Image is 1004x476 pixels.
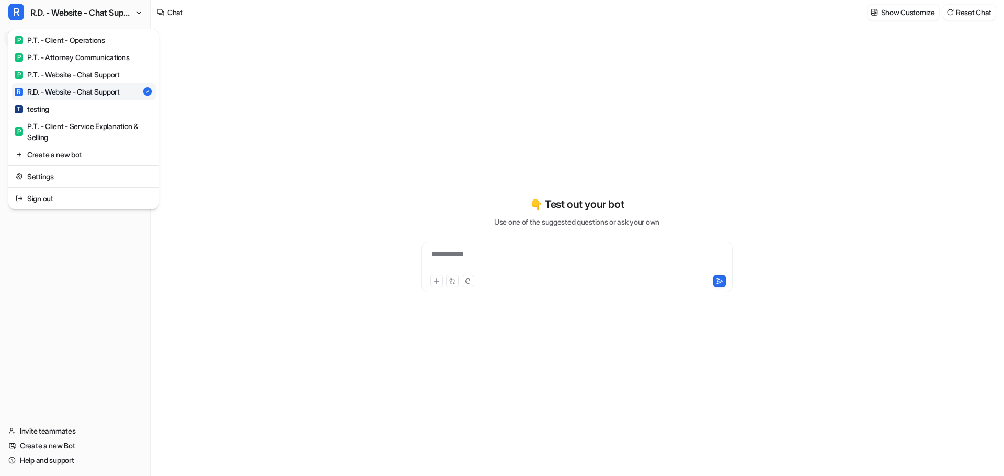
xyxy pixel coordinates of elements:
span: P [15,53,23,62]
img: reset [16,171,23,182]
span: R.D. - Website - Chat Support [30,5,133,20]
span: R [8,4,24,20]
a: Sign out [12,190,156,207]
a: Create a new bot [12,146,156,163]
div: RR.D. - Website - Chat Support [8,29,159,209]
div: P.T. - Client - Service Explanation & Selling [15,121,153,143]
a: Settings [12,168,156,185]
img: reset [16,149,23,160]
div: P.T. - Client - Operations [15,34,105,45]
span: T [15,105,23,113]
div: testing [15,103,49,114]
span: P [15,71,23,79]
span: P [15,36,23,44]
span: P [15,127,23,136]
div: P.T. - Attorney Communications [15,52,130,63]
div: R.D. - Website - Chat Support [15,86,120,97]
span: R [15,88,23,96]
img: reset [16,193,23,204]
div: P.T. - Website - Chat Support [15,69,120,80]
